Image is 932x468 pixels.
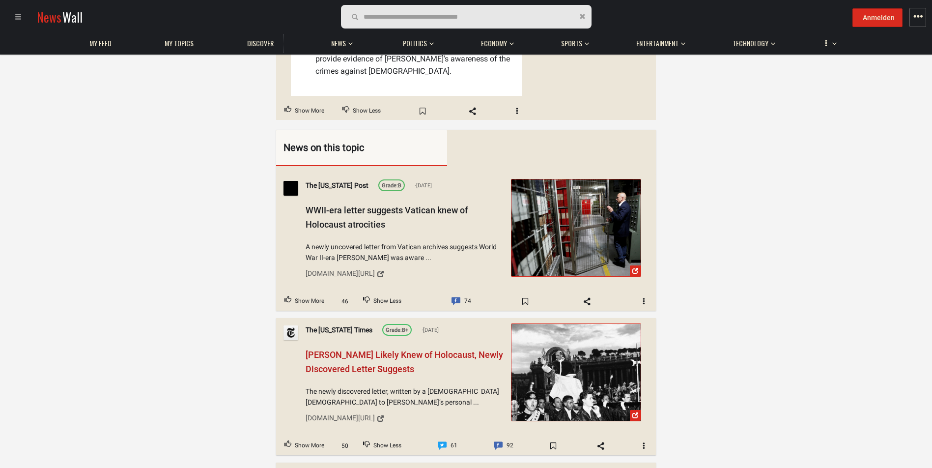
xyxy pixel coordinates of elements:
[336,441,353,451] span: 50
[306,205,468,230] span: WWII-era letter suggests Vatican knew of Holocaust atrocities
[511,179,641,277] a: WWII-era letter suggests Vatican knew of Holocaust atrocities
[728,29,775,53] button: Technology
[37,8,61,26] span: News
[464,295,471,308] span: 74
[295,295,324,308] span: Show More
[306,266,504,283] a: [DOMAIN_NAME][URL]
[636,39,678,48] span: Entertainment
[556,29,589,53] button: Sports
[728,34,773,53] a: Technology
[306,413,375,424] div: [DOMAIN_NAME][URL]
[37,8,83,26] a: NewsWall
[295,440,324,453] span: Show More
[276,102,333,120] button: Upvote
[373,440,401,453] span: Show Less
[443,292,480,311] a: Comment
[283,181,298,196] img: Profile picture of The Washington Post
[511,179,641,276] img: WWII-era letter suggests Vatican knew of Holocaust atrocities
[573,294,601,310] span: Share
[276,292,333,311] button: Upvote
[315,40,514,78] li: The significance of the letters lies in the fact that they provide evidence of [PERSON_NAME]'s aw...
[355,292,410,311] button: Downvote
[306,180,368,191] a: The [US_STATE] Post
[556,34,587,53] a: Sports
[306,350,503,374] span: [PERSON_NAME] Likely Knew of Holocaust, Newly Discovered Letter Suggests
[306,268,375,279] div: [DOMAIN_NAME][URL]
[326,29,356,53] button: News
[458,103,487,119] span: Share
[429,437,466,456] a: Comment
[326,34,351,53] a: News
[511,323,641,421] a: Pope Pius XII Likely Knew of Holocaust, Newly Discovered Letter Suggests
[587,438,615,454] span: Share
[398,29,434,53] button: Politics
[481,39,507,48] span: Economy
[511,294,539,310] span: Bookmark
[62,8,83,26] span: Wall
[306,241,504,263] span: A newly uncovered letter from Vatican archives suggests World War II-era [PERSON_NAME] was aware ...
[403,39,427,48] span: Politics
[378,179,405,191] a: Grade:B
[353,105,381,117] span: Show Less
[561,39,582,48] span: Sports
[331,39,346,48] span: News
[373,295,401,308] span: Show Less
[382,324,412,336] a: Grade:B+
[408,103,437,119] span: Bookmark
[386,326,408,335] div: B+
[631,29,685,53] button: Entertainment
[306,325,372,336] a: The [US_STATE] Times
[165,39,194,48] span: My topics
[631,34,683,53] a: Entertainment
[451,440,457,453] span: 61
[476,29,514,53] button: Economy
[398,34,432,53] a: Politics
[334,102,389,120] button: Downvote
[511,324,641,421] img: Pope Pius XII Likely Knew of Holocaust, Newly Discovered Letter Suggests
[507,440,513,453] span: 92
[336,297,353,306] span: 46
[283,140,410,155] div: News on this topic
[863,14,895,22] span: Anmelden
[415,181,432,190] span: [DATE]
[733,39,768,48] span: Technology
[247,39,274,48] span: Discover
[276,437,333,456] button: Upvote
[306,386,504,408] span: The newly discovered letter, written by a [DEMOGRAPHIC_DATA] [DEMOGRAPHIC_DATA] to [PERSON_NAME]’...
[382,182,401,191] div: B
[852,8,903,27] button: Anmelden
[355,437,410,456] button: Downvote
[89,39,112,48] span: My Feed
[283,325,298,340] img: Profile picture of The New York Times
[306,410,504,427] a: [DOMAIN_NAME][URL]
[295,105,324,117] span: Show More
[386,327,402,334] span: Grade:
[485,437,522,456] a: Comment
[476,34,512,53] a: Economy
[382,183,398,189] span: Grade:
[539,438,567,454] span: Bookmark
[422,326,439,335] span: [DATE]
